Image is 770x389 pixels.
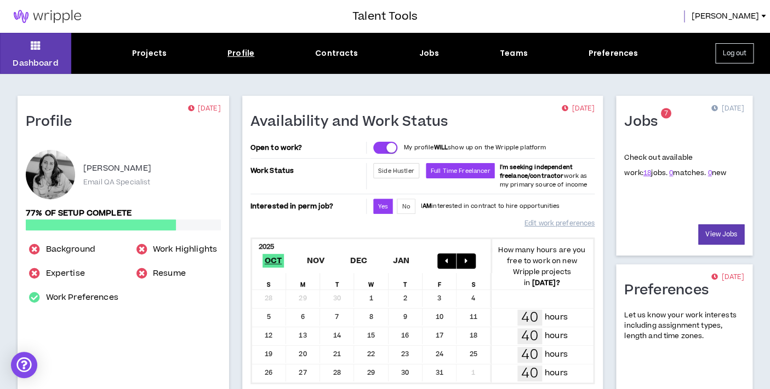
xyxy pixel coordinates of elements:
[132,48,167,59] div: Projects
[250,113,457,131] h1: Availability and Work Status
[457,273,490,289] div: S
[643,168,668,178] span: jobs.
[711,103,744,114] p: [DATE]
[259,242,275,252] b: 2025
[524,214,595,233] a: Edit work preferences
[46,267,85,280] a: Expertise
[691,10,759,22] span: [PERSON_NAME]
[423,273,457,289] div: F
[545,349,568,361] p: hours
[545,330,568,342] p: hours
[83,162,151,175] p: [PERSON_NAME]
[669,168,673,178] a: 0
[532,278,560,288] b: [DATE] ?
[402,202,410,211] span: No
[421,202,560,211] p: I interested in contract to hire opportunities
[250,163,364,178] p: Work Status
[499,163,572,180] b: I'm seeking independent freelance/contractor
[352,8,418,25] h3: Talent Tools
[26,150,75,199] div: Tiffany W.
[624,310,744,342] p: Let us know your work interests including assignment types, length and time zones.
[588,48,638,59] div: Preferences
[624,153,726,178] p: Check out available work:
[624,113,666,131] h1: Jobs
[11,352,37,378] div: Open Intercom Messenger
[378,167,414,175] span: Side Hustler
[643,168,651,178] a: 18
[305,254,327,268] span: Nov
[562,103,595,114] p: [DATE]
[711,272,744,283] p: [DATE]
[669,168,706,178] span: matches.
[545,367,568,379] p: hours
[315,48,358,59] div: Contracts
[715,43,754,63] button: Log out
[664,109,668,118] span: 7
[389,273,423,289] div: T
[624,282,717,299] h1: Preferences
[378,202,388,211] span: Yes
[354,273,388,289] div: W
[26,207,221,219] p: 77% of setup complete
[347,254,369,268] span: Dec
[423,202,431,210] strong: AM
[83,177,150,187] p: Email QA Specialist
[227,48,254,59] div: Profile
[545,311,568,323] p: hours
[698,224,744,245] a: View Jobs
[286,273,320,289] div: M
[263,254,284,268] span: Oct
[250,143,364,152] p: Open to work?
[187,103,220,114] p: [DATE]
[500,48,528,59] div: Teams
[13,57,58,69] p: Dashboard
[320,273,354,289] div: T
[490,245,593,288] p: How many hours are you free to work on new Wripple projects in
[660,108,671,119] sup: 7
[708,168,711,178] a: 0
[153,243,217,256] a: Work Highlights
[404,143,546,152] p: My profile show up on the Wripple platform
[252,273,286,289] div: S
[419,48,439,59] div: Jobs
[708,168,726,178] span: new
[391,254,412,268] span: Jan
[434,143,448,152] strong: WILL
[46,243,95,256] a: Background
[250,199,364,214] p: Interested in perm job?
[499,163,587,189] span: work as my primary source of income
[46,291,118,304] a: Work Preferences
[26,113,81,131] h1: Profile
[153,267,186,280] a: Resume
